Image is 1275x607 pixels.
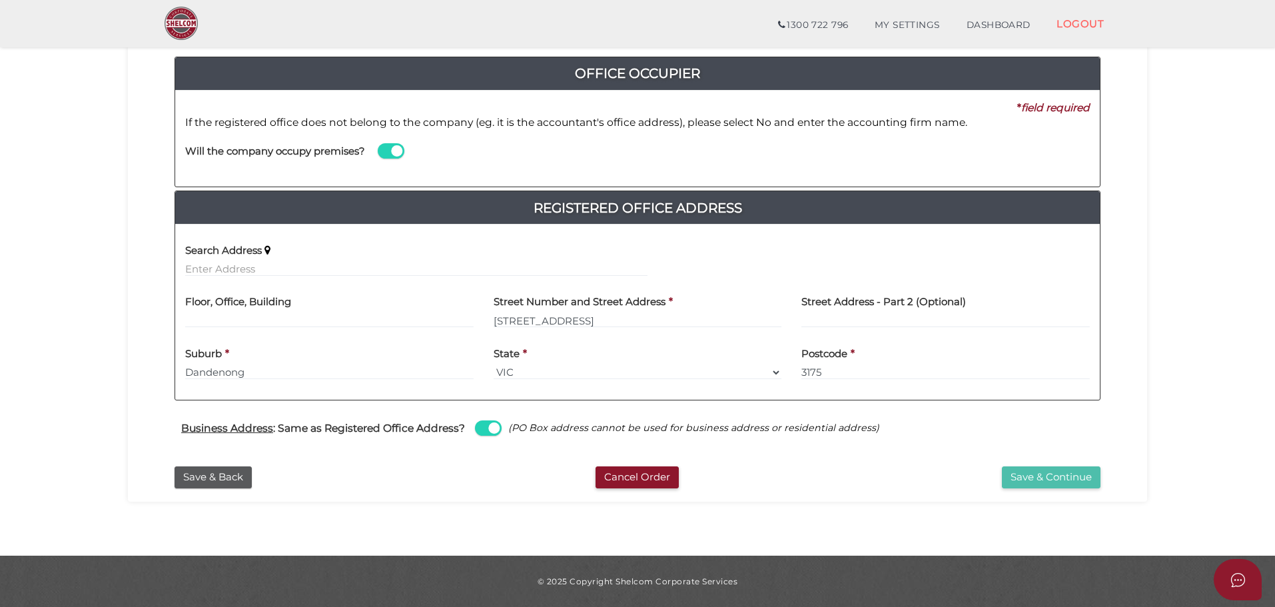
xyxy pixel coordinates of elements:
i: field required [1021,101,1090,114]
i: Keep typing in your address(including suburb) until it appears [264,245,270,256]
a: LOGOUT [1043,10,1117,37]
h4: Street Number and Street Address [494,297,665,308]
a: Registered Office Address [175,197,1100,219]
h4: Suburb [185,348,222,360]
button: Cancel Order [596,466,679,488]
h4: State [494,348,520,360]
h4: Office Occupier [175,63,1100,84]
h4: Street Address - Part 2 (Optional) [801,297,966,308]
button: Open asap [1214,559,1262,600]
a: MY SETTINGS [861,12,953,39]
h4: Search Address [185,245,262,257]
button: Save & Back [175,466,252,488]
input: Enter Address [185,262,647,277]
p: If the registered office does not belong to the company (eg. it is the accountant's office addres... [185,115,1090,130]
h4: Postcode [801,348,847,360]
input: Enter Address [494,313,782,328]
div: © 2025 Copyright Shelcom Corporate Services [138,576,1137,587]
h4: Will the company occupy premises? [185,146,365,157]
h4: : Same as Registered Office Address? [181,422,465,434]
a: 1300 722 796 [765,12,861,39]
i: (PO Box address cannot be used for business address or residential address) [508,422,879,434]
u: Business Address [181,422,273,434]
h4: Floor, Office, Building [185,297,291,308]
button: Save & Continue [1002,466,1100,488]
a: DASHBOARD [953,12,1044,39]
input: Postcode must be exactly 4 digits [801,365,1090,380]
